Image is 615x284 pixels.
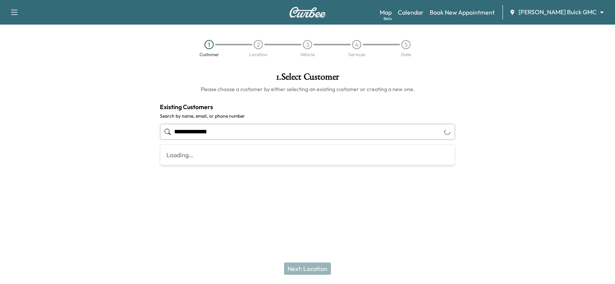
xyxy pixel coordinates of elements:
[430,8,495,17] a: Book New Appointment
[199,52,219,57] div: Customer
[160,102,455,111] h4: Existing Customers
[160,113,455,119] label: Search by name, email, or phone number
[398,8,424,17] a: Calendar
[352,40,361,49] div: 4
[289,7,326,18] img: Curbee Logo
[380,8,392,17] a: MapBeta
[204,40,214,49] div: 1
[348,52,365,57] div: Services
[519,8,597,17] span: [PERSON_NAME] Buick GMC
[160,72,455,85] h1: 1 . Select Customer
[160,145,455,165] div: Loading…
[303,40,312,49] div: 3
[384,16,392,22] div: Beta
[401,40,411,49] div: 5
[401,52,411,57] div: Date
[300,52,315,57] div: Vehicle
[160,85,455,93] h6: Please choose a customer by either selecting an existing customer or creating a new one.
[254,40,263,49] div: 2
[249,52,268,57] div: Location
